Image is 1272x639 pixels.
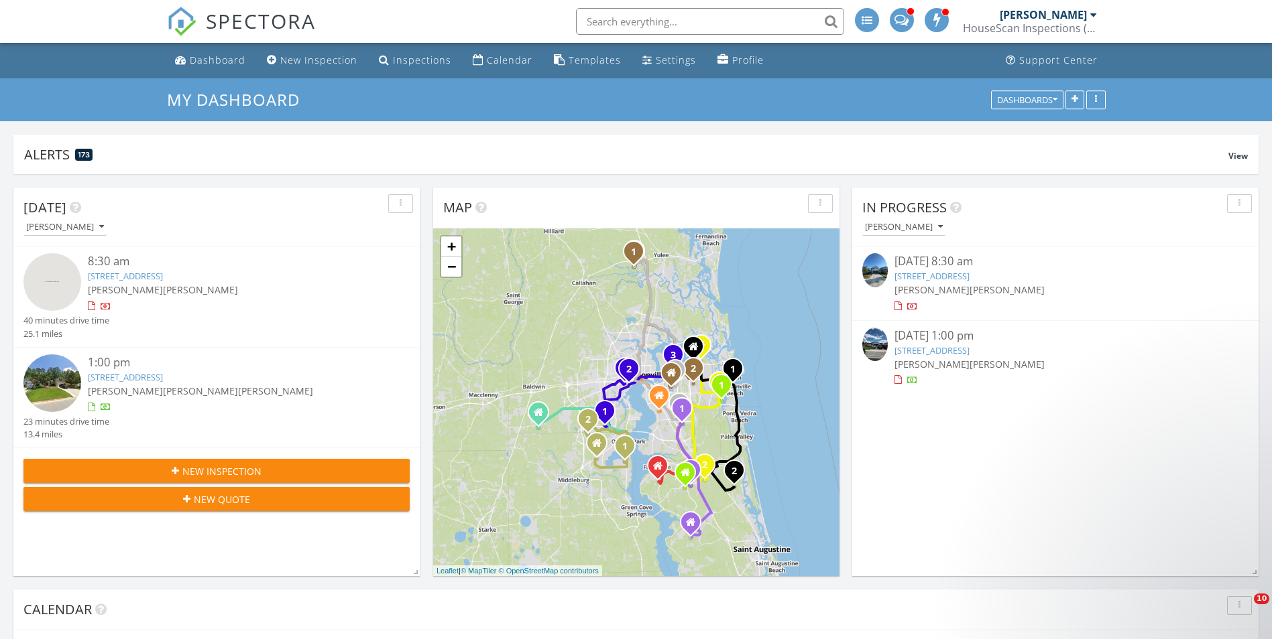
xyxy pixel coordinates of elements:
button: [PERSON_NAME] [862,218,945,236]
a: Leaflet [437,567,459,575]
div: HouseScan Inspections (HOME) [963,21,1097,35]
div: 8164 Messina Dr, Jacksonville, FL 32211 [673,354,681,362]
a: Inspections [373,48,457,73]
a: Templates [548,48,626,73]
div: Inspections [393,54,451,66]
span: Map [443,198,472,216]
div: New Inspection [280,54,357,66]
div: 2915 Sydney St, Jacksonville, FL 32205 [629,368,637,376]
div: [PERSON_NAME] [26,222,104,232]
i: 2 [732,467,737,476]
span: In Progress [862,198,947,216]
a: [STREET_ADDRESS] [88,270,163,282]
button: New Inspection [23,459,410,483]
a: Company Profile [712,48,769,73]
div: Calendar [487,54,532,66]
span: [PERSON_NAME] [238,384,313,397]
button: [PERSON_NAME] [23,218,107,236]
i: 2 [585,415,591,425]
div: Support Center [1019,54,1098,66]
div: 25 Knight Boxx Rd., Orange Park FL 32065 [597,443,605,451]
span: New Quote [194,492,250,506]
a: Support Center [1000,48,1103,73]
a: [DATE] 8:30 am [STREET_ADDRESS] [PERSON_NAME][PERSON_NAME] [862,253,1249,313]
a: Settings [637,48,701,73]
div: 10200 Belle Rive Blvd 3804, Jacksonville, FL 32256 [682,408,690,416]
span: [PERSON_NAME] [163,384,238,397]
span: [PERSON_NAME] [894,283,970,296]
span: [PERSON_NAME] [970,283,1045,296]
a: My Dashboard [167,88,311,111]
a: © OpenStreetMap contributors [499,567,599,575]
a: [STREET_ADDRESS] [894,270,970,282]
div: 113 Crown Wheel Cir, Fruit Cove FL 32259 [658,466,666,474]
span: [PERSON_NAME] [163,283,238,296]
div: [DATE] 1:00 pm [894,328,1216,344]
div: 1813 Royal Fern Ln, Orange Park, FL 32003 [625,445,633,453]
i: 1 [679,405,685,414]
div: Profile [732,54,764,66]
div: 324 John's Creek Pkwy, St. Augustine FL 32092 [685,472,693,480]
img: 9562775%2Fcover_photos%2FnFncYYedwWKYsfbsXumI%2Fsmall.jpg [862,328,888,362]
a: 1:00 pm [STREET_ADDRESS] [PERSON_NAME][PERSON_NAME][PERSON_NAME] 23 minutes drive time 13.4 miles [23,354,410,441]
div: 23 minutes drive time [23,415,109,428]
div: 4267 Seabreeze Dr, Jacksonville, FL 32250 [721,384,730,393]
span: 10 [1254,593,1269,604]
div: | [433,565,602,577]
div: 1012 Beckingham Dr, St. Augustine, FL 32092 [691,470,699,478]
div: 8:30 am [88,253,378,270]
i: 1 [730,365,736,374]
div: Settings [656,54,696,66]
span: [DATE] [23,198,66,216]
a: [DATE] 1:00 pm [STREET_ADDRESS] [PERSON_NAME][PERSON_NAME] [862,328,1249,387]
div: 7925 Honeysuckle Rose Ln, Jacksonville, FL 32244 [605,411,613,419]
div: [PERSON_NAME] [1000,8,1087,21]
a: 8:30 am [STREET_ADDRESS] [PERSON_NAME][PERSON_NAME] 40 minutes drive time 25.1 miles [23,253,410,340]
i: 1 [622,442,628,451]
div: 1019 Acapulco Rd., Jacksonville FL 32216 [671,372,679,380]
span: [PERSON_NAME] [88,283,163,296]
a: Zoom out [441,257,461,277]
div: Dashboard [190,54,245,66]
img: streetview [23,354,81,412]
div: 87 Seasons Ct., St. Augustine FL 32092 [691,522,699,530]
i: 3 [671,351,676,360]
iframe: Intercom live chat [1226,593,1259,626]
div: 3322 Highland Mill Ln, Orange Park, FL 32065 [588,419,596,427]
a: New Inspection [262,48,363,73]
a: [STREET_ADDRESS] [894,344,970,356]
a: [STREET_ADDRESS] [88,371,163,383]
img: streetview [23,253,81,311]
img: 9561482%2Freports%2Fd0fe1afd-2313-469d-a16f-ecd33287c343%2Fcover_photos%2FunHinbMg4jvpS56YwLQj%2F... [862,253,888,287]
div: 40 minutes drive time [23,314,109,327]
span: [PERSON_NAME] [88,384,163,397]
div: 2201 Pierce Arrow Dr, Jacksonville, FL 32246 [693,368,701,376]
img: The Best Home Inspection Software - Spectora [167,7,196,36]
div: [PERSON_NAME] [865,222,943,232]
div: 4119 Marianna Rd., Jacksonville FL 32217 [659,395,667,403]
div: 75425 Banyan Wy, Yulee, FL 32097 [634,251,642,259]
div: 8703 Harvest Moon Ln, Jacksonville FL 32234 [538,412,546,420]
a: Calendar [467,48,538,73]
i: 2 [702,461,707,470]
div: [DATE] 8:30 am [894,253,1216,270]
i: 2 [626,365,632,374]
div: 25.1 miles [23,328,109,340]
i: 1 [631,248,636,257]
span: [PERSON_NAME] [970,358,1045,370]
button: New Quote [23,487,410,511]
div: 1:00 pm [88,354,378,371]
div: 13.4 miles [23,428,109,441]
span: Calendar [23,600,92,618]
span: New Inspection [182,464,262,478]
div: 311 Sutton Dr, Nocatee, FL 32081 [734,470,742,478]
div: Alerts [24,145,1228,163]
i: 1 [719,381,724,390]
div: 11206 Mikris Dr N, Jacksonville FL 32225 [693,346,701,354]
div: 540 Kit St., Jacksonville FL 32216 [675,370,683,378]
div: 3265 Cullendon Lane, Jacksonville FL 32225 [701,345,709,353]
a: Dashboard [170,48,251,73]
a: Zoom in [441,236,461,257]
button: Dashboards [991,90,1063,109]
div: Dashboards [997,95,1057,104]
